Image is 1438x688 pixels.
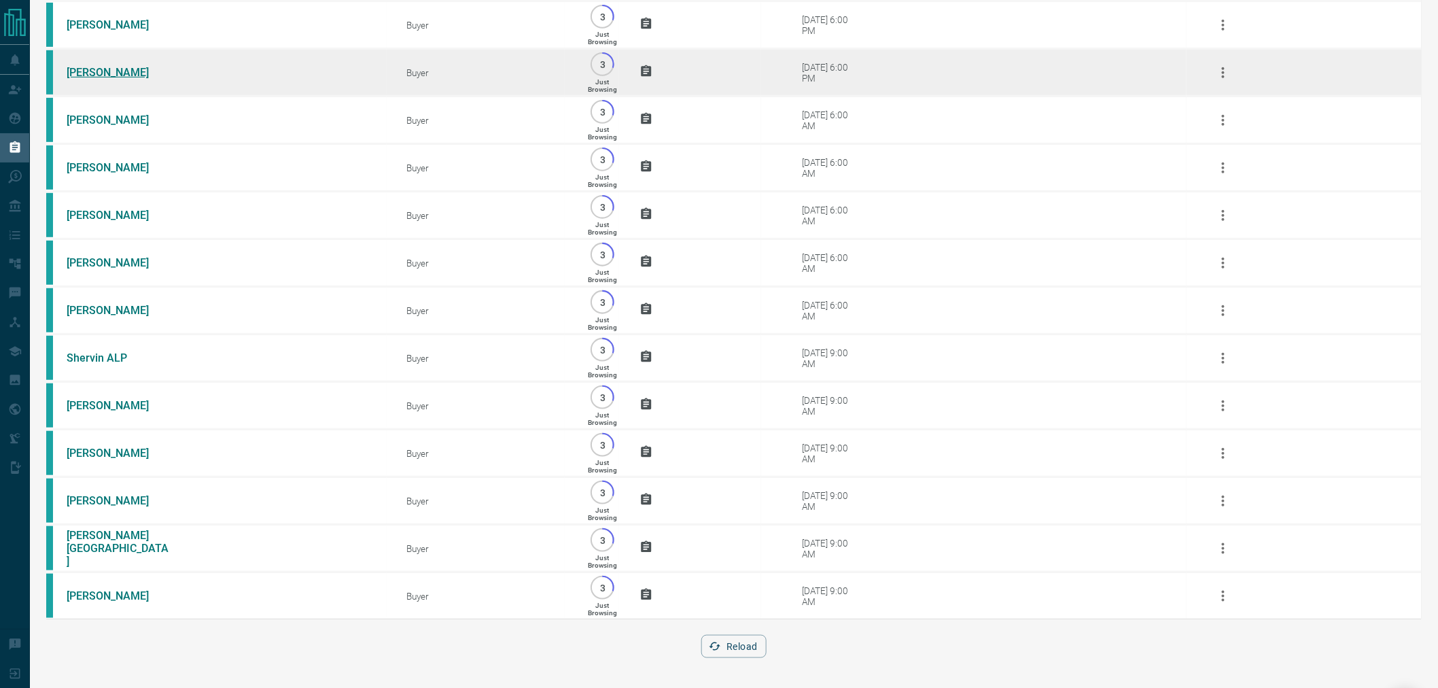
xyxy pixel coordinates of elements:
p: 3 [597,59,608,69]
div: condos.ca [46,98,53,142]
div: [DATE] 9:00 AM [802,585,860,607]
div: Buyer [407,400,565,411]
a: [PERSON_NAME] [67,66,169,79]
div: Buyer [407,543,565,554]
div: [DATE] 9:00 AM [802,490,860,512]
p: Just Browsing [588,459,617,474]
div: [DATE] 9:00 AM [802,443,860,464]
div: [DATE] 6:00 AM [802,205,860,226]
p: Just Browsing [588,411,617,426]
div: Buyer [407,353,565,364]
div: Buyer [407,305,565,316]
div: Buyer [407,115,565,126]
div: [DATE] 6:00 AM [802,157,860,179]
div: Buyer [407,591,565,602]
p: 3 [597,392,608,402]
p: 3 [597,583,608,593]
div: Buyer [407,496,565,506]
a: [PERSON_NAME][GEOGRAPHIC_DATA] [67,529,169,568]
p: 3 [597,154,608,165]
div: condos.ca [46,526,53,570]
p: 3 [597,440,608,450]
p: 3 [597,202,608,212]
div: Buyer [407,210,565,221]
div: [DATE] 6:00 AM [802,109,860,131]
div: [DATE] 9:00 AM [802,347,860,369]
div: Buyer [407,448,565,459]
a: Shervin ALP [67,351,169,364]
p: 3 [597,297,608,307]
p: Just Browsing [588,31,617,46]
div: [DATE] 9:00 AM [802,395,860,417]
div: condos.ca [46,145,53,190]
div: Buyer [407,258,565,269]
div: [DATE] 9:00 AM [802,538,860,560]
p: Just Browsing [588,269,617,283]
div: condos.ca [46,50,53,94]
p: 3 [597,345,608,355]
a: [PERSON_NAME] [67,209,169,222]
a: [PERSON_NAME] [67,114,169,126]
div: condos.ca [46,383,53,428]
div: [DATE] 6:00 AM [802,300,860,322]
div: condos.ca [46,479,53,523]
p: Just Browsing [588,221,617,236]
div: condos.ca [46,431,53,475]
a: [PERSON_NAME] [67,494,169,507]
div: condos.ca [46,193,53,237]
a: [PERSON_NAME] [67,589,169,602]
div: condos.ca [46,241,53,285]
p: Just Browsing [588,316,617,331]
p: 3 [597,250,608,260]
div: [DATE] 6:00 AM [802,252,860,274]
div: condos.ca [46,574,53,618]
div: Buyer [407,67,565,78]
p: Just Browsing [588,506,617,521]
a: [PERSON_NAME] [67,399,169,412]
button: Reload [701,635,766,658]
a: [PERSON_NAME] [67,18,169,31]
p: 3 [597,487,608,498]
p: Just Browsing [588,602,617,617]
div: condos.ca [46,3,53,47]
p: Just Browsing [588,554,617,569]
p: Just Browsing [588,173,617,188]
div: condos.ca [46,336,53,380]
p: Just Browsing [588,126,617,141]
div: [DATE] 6:00 PM [802,62,860,84]
p: Just Browsing [588,364,617,379]
div: [DATE] 6:00 PM [802,14,860,36]
p: 3 [597,12,608,22]
p: 3 [597,107,608,117]
a: [PERSON_NAME] [67,256,169,269]
a: [PERSON_NAME] [67,447,169,460]
div: Buyer [407,20,565,31]
div: Buyer [407,162,565,173]
div: condos.ca [46,288,53,332]
a: [PERSON_NAME] [67,161,169,174]
p: Just Browsing [588,78,617,93]
p: 3 [597,535,608,545]
a: [PERSON_NAME] [67,304,169,317]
